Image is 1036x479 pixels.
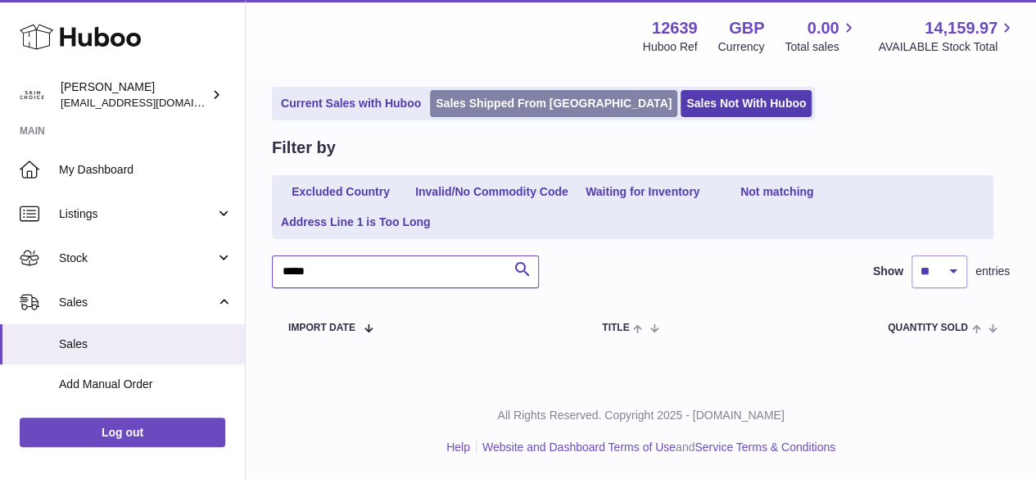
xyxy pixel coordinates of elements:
span: Import date [288,323,355,333]
span: Add Manual Order [59,377,233,392]
a: Log out [20,418,225,447]
span: Sales [59,337,233,352]
a: Current Sales with Huboo [275,90,427,117]
a: 0.00 Total sales [785,17,857,55]
li: and [477,440,835,455]
strong: 12639 [652,17,698,39]
span: Quantity Sold [888,323,968,333]
a: Help [446,441,470,454]
div: [PERSON_NAME] [61,79,208,111]
a: Not matching [712,178,843,206]
span: Total sales [785,39,857,55]
span: entries [975,264,1010,279]
strong: GBP [729,17,764,39]
a: Website and Dashboard Terms of Use [482,441,676,454]
h2: Filter by [272,137,336,159]
a: Service Terms & Conditions [694,441,835,454]
a: Sales Not With Huboo [681,90,812,117]
span: Stock [59,251,215,266]
span: Sales [59,295,215,310]
span: Listings [59,206,215,222]
span: 0.00 [808,17,839,39]
p: All Rights Reserved. Copyright 2025 - [DOMAIN_NAME] [259,408,1023,423]
a: Waiting for Inventory [577,178,708,206]
label: Show [873,264,903,279]
div: Currency [718,39,765,55]
a: 14,159.97 AVAILABLE Stock Total [878,17,1016,55]
a: Address Line 1 is Too Long [275,209,437,236]
span: [EMAIL_ADDRESS][DOMAIN_NAME] [61,96,241,109]
a: Sales Shipped From [GEOGRAPHIC_DATA] [430,90,677,117]
span: My Dashboard [59,162,233,178]
span: 14,159.97 [925,17,998,39]
span: Title [602,323,629,333]
div: Huboo Ref [643,39,698,55]
img: internalAdmin-12639@internal.huboo.com [20,83,44,107]
a: Invalid/No Commodity Code [409,178,574,206]
span: AVAILABLE Stock Total [878,39,1016,55]
a: Excluded Country [275,178,406,206]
